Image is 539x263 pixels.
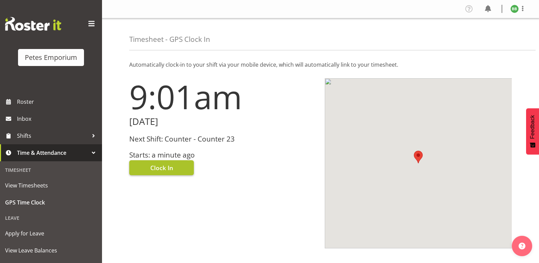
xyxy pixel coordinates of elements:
[25,52,77,63] div: Petes Emporium
[2,194,100,211] a: GPS Time Clock
[5,17,61,31] img: Rosterit website logo
[17,114,99,124] span: Inbox
[129,135,317,143] h3: Next Shift: Counter - Counter 23
[129,35,210,43] h4: Timesheet - GPS Clock In
[5,245,97,256] span: View Leave Balances
[2,225,100,242] a: Apply for Leave
[129,116,317,127] h2: [DATE]
[150,163,173,172] span: Clock In
[529,115,536,139] span: Feedback
[510,5,519,13] img: beena-bist9974.jpg
[17,131,88,141] span: Shifts
[2,177,100,194] a: View Timesheets
[526,108,539,154] button: Feedback - Show survey
[2,163,100,177] div: Timesheet
[2,242,100,259] a: View Leave Balances
[5,180,97,191] span: View Timesheets
[5,228,97,239] span: Apply for Leave
[129,61,512,69] p: Automatically clock-in to your shift via your mobile device, which will automatically link to you...
[519,243,525,249] img: help-xxl-2.png
[5,197,97,208] span: GPS Time Clock
[129,160,194,175] button: Clock In
[129,151,317,159] h3: Starts: a minute ago
[129,78,317,115] h1: 9:01am
[17,97,99,107] span: Roster
[17,148,88,158] span: Time & Attendance
[2,211,100,225] div: Leave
